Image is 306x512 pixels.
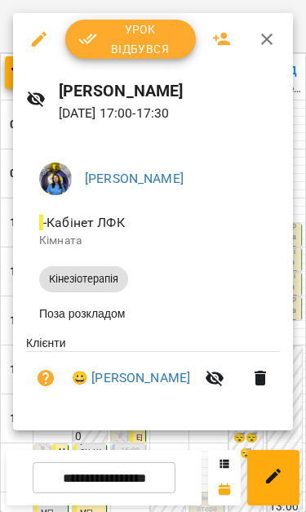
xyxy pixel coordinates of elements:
[72,368,190,388] a: 😀 [PERSON_NAME]
[39,163,72,195] img: d1dec607e7f372b62d1bb04098aa4c64.jpeg
[26,358,65,398] button: Візит ще не сплачено. Додати оплату?
[65,20,196,59] button: Урок відбувся
[26,299,280,328] li: Поза розкладом
[39,233,267,249] p: Кімната
[39,272,128,287] span: Кінезіотерапія
[26,335,280,411] ul: Клієнти
[85,171,184,186] a: [PERSON_NAME]
[39,215,128,230] span: - Кабінет ЛФК
[59,104,280,123] p: [DATE] 17:00 - 17:30
[78,20,183,59] span: Урок відбувся
[59,78,280,104] h6: [PERSON_NAME]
